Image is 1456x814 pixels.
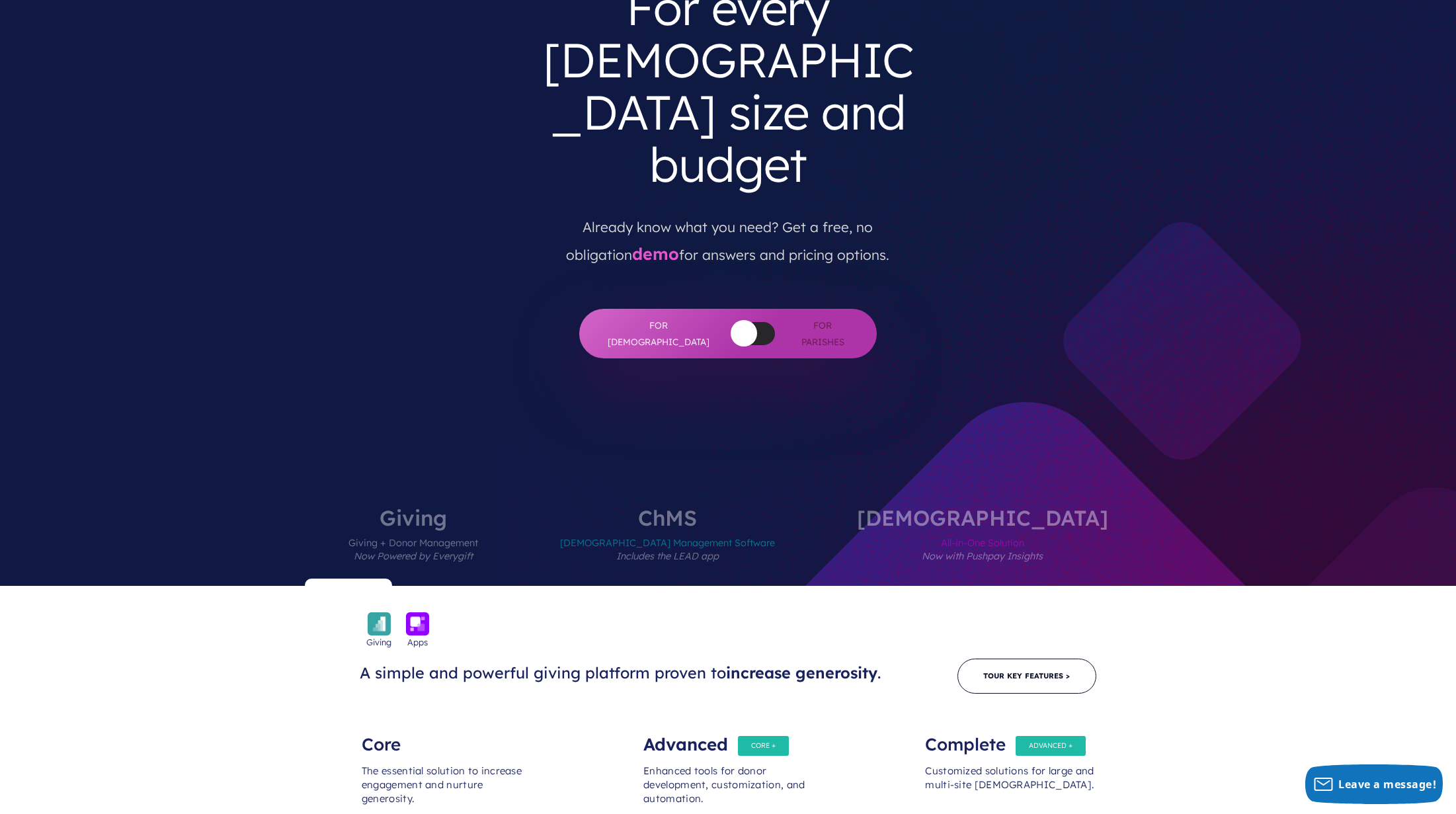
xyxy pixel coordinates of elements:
span: All-in-One Solution [857,528,1108,586]
div: Core [362,725,531,751]
button: Leave a message! [1305,764,1443,804]
span: [DEMOGRAPHIC_DATA] Management Software [560,528,775,586]
em: Includes the LEAD app [616,550,719,562]
span: Apps [407,635,428,649]
label: [DEMOGRAPHIC_DATA] [817,507,1148,586]
span: Giving + Donor Management [348,528,478,586]
span: For [DEMOGRAPHIC_DATA] [606,317,711,350]
label: Giving [309,507,518,586]
a: Tour Key Features > [957,659,1096,694]
span: Leave a message! [1338,777,1436,792]
div: Advanced [643,725,813,751]
label: ChMS [520,507,815,586]
span: For Parishes [795,317,850,350]
span: Giving [366,635,391,649]
span: increase generosity [726,663,877,682]
h3: A simple and powerful giving platform proven to . [360,663,894,683]
em: Now with Pushpay Insights [922,550,1043,562]
img: icon_giving-bckgrnd-600x600-1.png [368,612,391,635]
p: Already know what you need? Get a free, no obligation for answers and pricing options. [538,202,918,269]
img: icon_apps-bckgrnd-600x600-1.png [406,612,429,635]
div: Complete [925,725,1094,751]
a: demo [632,243,679,264]
em: Now Powered by Everygift [354,550,473,562]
